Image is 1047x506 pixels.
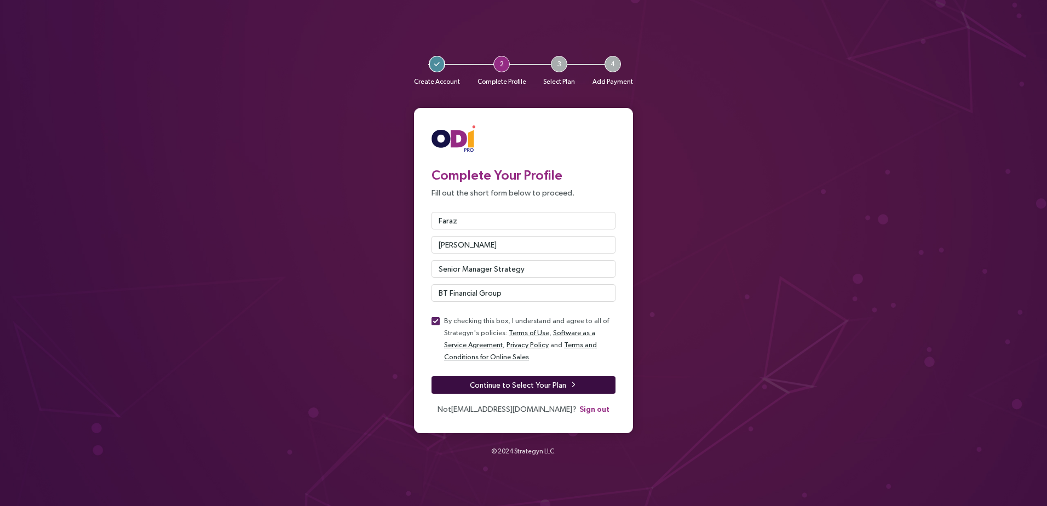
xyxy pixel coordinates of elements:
[579,403,610,416] button: Sign out
[414,433,633,470] div: © 2024 .
[432,125,475,154] img: ODIpro
[432,236,615,254] input: Last Name
[507,341,549,349] a: Privacy Policy
[432,212,615,229] input: First Name
[432,167,615,183] h3: Complete Your Profile
[509,329,549,337] a: Terms of Use
[493,56,510,72] span: 2
[470,379,566,391] span: Continue to Select Your Plan
[432,186,615,199] p: Fill out the short form below to proceed.
[478,76,526,88] p: Complete Profile
[432,376,615,394] button: Continue to Select Your Plan
[432,284,615,302] input: Organization
[438,405,577,413] span: Not [EMAIL_ADDRESS][DOMAIN_NAME] ?
[592,76,633,88] p: Add Payment
[605,56,621,72] span: 4
[414,76,460,88] p: Create Account
[444,329,595,349] a: Software as a Service Agreement
[543,76,575,88] p: Select Plan
[444,341,597,361] a: Terms and Conditions for Online Sales
[579,403,609,415] span: Sign out
[444,315,615,363] p: By checking this box, I understand and agree to all of Strategyn's policies: , , and .
[514,447,554,455] a: Strategyn LLC
[432,260,615,278] input: Title
[551,56,567,72] span: 3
